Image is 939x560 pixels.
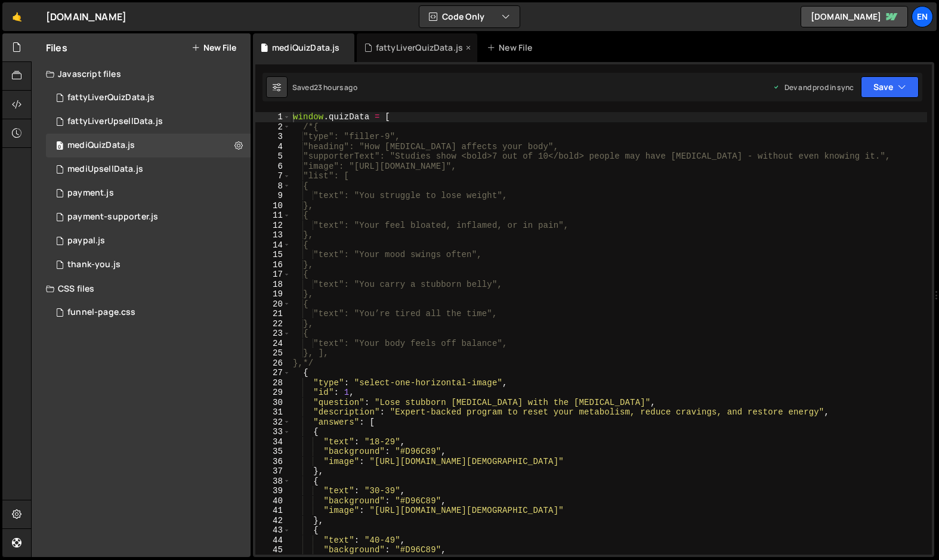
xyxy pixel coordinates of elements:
div: 16956/46551.js [46,181,251,205]
div: 45 [255,545,291,555]
div: mediQuizData.js [272,42,339,54]
div: 35 [255,447,291,457]
div: 11 [255,211,291,221]
div: 23 [255,329,291,339]
div: 19 [255,289,291,299]
div: 37 [255,466,291,477]
div: 23 hours ago [314,82,357,92]
div: 38 [255,477,291,487]
div: 8 [255,181,291,191]
div: 2 [255,122,291,132]
div: 13 [255,230,291,240]
div: 16956/46566.js [46,86,251,110]
div: 43 [255,525,291,536]
div: 44 [255,536,291,546]
h2: Files [46,41,67,54]
div: payment-supporter.js [67,212,158,222]
div: 41 [255,506,291,516]
div: 16956/46524.js [46,253,251,277]
div: 34 [255,437,291,447]
div: 9 [255,191,291,201]
div: Saved [292,82,357,92]
div: mediUpsellData.js [67,164,143,175]
div: 17 [255,270,291,280]
div: 42 [255,516,291,526]
div: 31 [255,407,291,417]
div: 27 [255,368,291,378]
div: 14 [255,240,291,250]
div: 16956/46701.js [46,157,251,181]
div: 1 [255,112,291,122]
a: En [912,6,933,27]
div: 22 [255,319,291,329]
div: New File [487,42,537,54]
div: 16956/46552.js [46,205,251,229]
div: fattyLiverUpsellData.js [67,116,163,127]
div: 21 [255,309,291,319]
div: 39 [255,486,291,496]
div: paypal.js [67,236,105,246]
div: 25 [255,348,291,358]
button: Code Only [419,6,520,27]
div: 24 [255,339,291,349]
div: fattyLiverQuizData.js [67,92,155,103]
div: 40 [255,496,291,506]
button: Save [861,76,919,98]
div: 4 [255,142,291,152]
div: CSS files [32,277,251,301]
div: 29 [255,388,291,398]
a: 🤙 [2,2,32,31]
div: 16956/47008.css [46,301,251,324]
div: payment.js [67,188,114,199]
div: 33 [255,427,291,437]
div: 5 [255,151,291,162]
div: 26 [255,358,291,369]
div: 10 [255,201,291,211]
div: 20 [255,299,291,310]
div: 6 [255,162,291,172]
div: 30 [255,398,291,408]
div: funnel-page.css [67,307,135,318]
div: 32 [255,417,291,428]
div: mediQuizData.js [67,140,135,151]
div: [DOMAIN_NAME] [46,10,126,24]
div: 28 [255,378,291,388]
div: thank-you.js [67,259,121,270]
button: New File [191,43,236,52]
div: 16956/46565.js [46,110,251,134]
a: [DOMAIN_NAME] [801,6,908,27]
div: 12 [255,221,291,231]
div: 16 [255,260,291,270]
div: 16956/46700.js [46,134,251,157]
span: 0 [56,142,63,151]
div: 7 [255,171,291,181]
div: 16956/46550.js [46,229,251,253]
div: Dev and prod in sync [773,82,854,92]
div: fattyLiverQuizData.js [376,42,463,54]
div: 18 [255,280,291,290]
div: 3 [255,132,291,142]
div: 36 [255,457,291,467]
div: Javascript files [32,62,251,86]
div: 15 [255,250,291,260]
